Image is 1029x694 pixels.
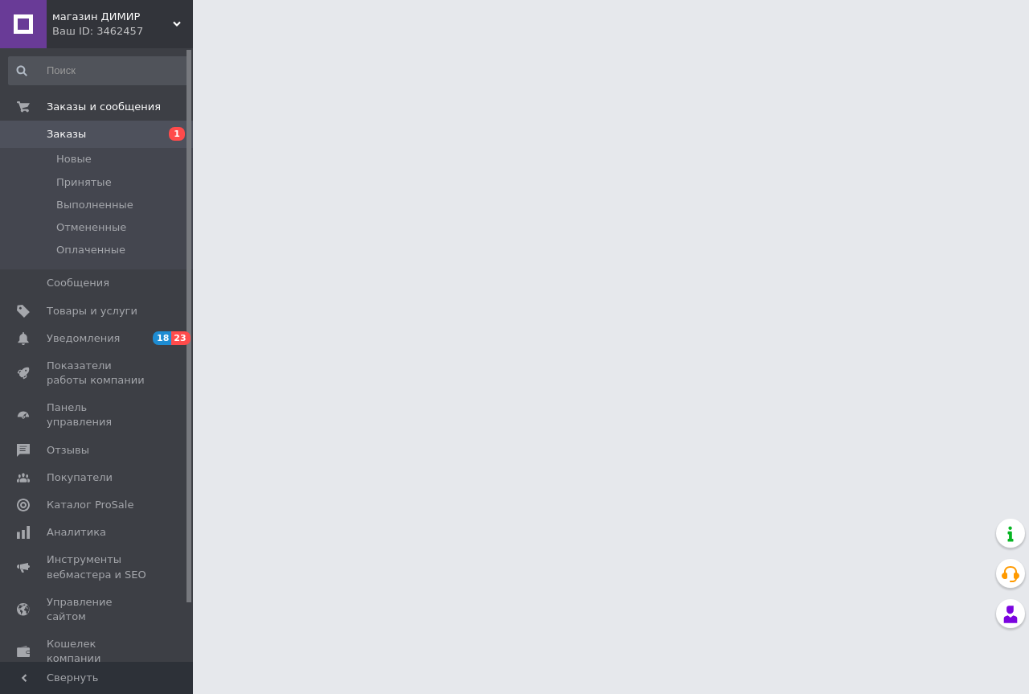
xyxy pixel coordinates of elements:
[47,637,149,666] span: Кошелек компании
[171,331,190,345] span: 23
[47,276,109,290] span: Сообщения
[56,243,125,257] span: Оплаченные
[47,400,149,429] span: Панель управления
[52,24,193,39] div: Ваш ID: 3462457
[47,552,149,581] span: Инструменты вебмастера и SEO
[47,331,120,346] span: Уведомления
[56,198,133,212] span: Выполненные
[47,470,113,485] span: Покупатели
[47,525,106,540] span: Аналитика
[8,56,190,85] input: Поиск
[153,331,171,345] span: 18
[56,152,92,166] span: Новые
[47,595,149,624] span: Управление сайтом
[169,127,185,141] span: 1
[52,10,173,24] span: магазин ДИМИР
[47,443,89,458] span: Отзывы
[47,100,161,114] span: Заказы и сообщения
[47,498,133,512] span: Каталог ProSale
[47,127,86,142] span: Заказы
[47,359,149,388] span: Показатели работы компании
[56,175,112,190] span: Принятые
[56,220,126,235] span: Отмененные
[47,304,137,318] span: Товары и услуги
